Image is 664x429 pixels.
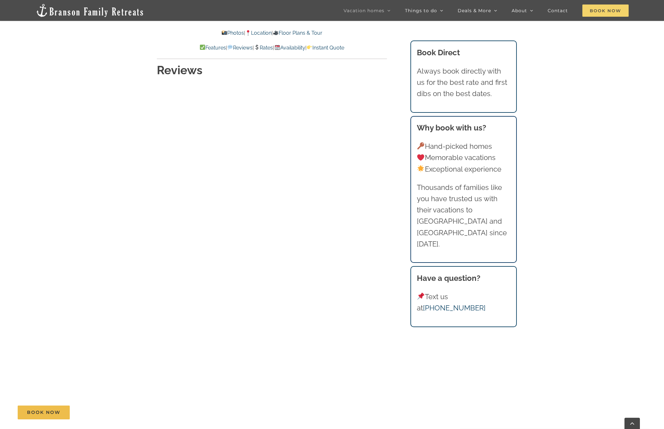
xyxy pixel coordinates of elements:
img: 💬 [228,45,233,50]
img: ❤️ [417,154,424,161]
p: | | | | [157,44,387,52]
span: Book Now [582,4,629,17]
p: Always book directly with us for the best rate and first dibs on the best dates. [417,66,511,100]
a: Rates [254,45,273,51]
span: About [512,8,527,13]
h3: Why book with us? [417,122,511,134]
strong: Reviews [157,63,202,77]
span: Vacation homes [344,8,384,13]
a: Floor Plans & Tour [273,30,322,36]
a: Reviews [227,45,253,51]
img: 🌟 [417,165,424,172]
span: Deals & More [458,8,491,13]
a: Availability [274,45,305,51]
b: Book Direct [417,48,460,57]
img: Branson Family Retreats Logo [35,3,144,18]
p: | | [157,29,387,37]
img: 📸 [222,30,227,35]
p: Hand-picked homes Memorable vacations Exceptional experience [417,141,511,175]
img: 📍 [246,30,251,35]
img: 🎥 [273,30,278,35]
a: Location [245,30,272,36]
span: Things to do [405,8,437,13]
img: ✅ [200,45,205,50]
p: Text us at [417,291,511,314]
img: 🔑 [417,142,424,149]
a: Features [200,45,226,51]
a: Instant Quote [307,45,344,51]
strong: Have a question? [417,273,480,283]
a: Photos [221,30,244,36]
img: 📌 [417,293,424,300]
img: 👉 [307,45,312,50]
span: Contact [548,8,568,13]
img: 💲 [254,45,259,50]
img: 📆 [275,45,280,50]
p: Thousands of families like you have trusted us with their vacations to [GEOGRAPHIC_DATA] and [GEO... [417,182,511,250]
a: [PHONE_NUMBER] [423,304,486,312]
